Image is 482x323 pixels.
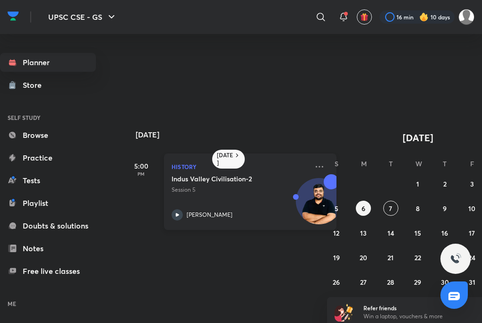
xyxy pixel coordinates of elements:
[122,161,160,171] h5: 5:00
[383,201,398,216] button: October 7, 2025
[360,253,367,262] abbr: October 20, 2025
[329,250,344,265] button: October 19, 2025
[8,9,19,25] a: Company Logo
[360,278,367,287] abbr: October 27, 2025
[356,250,371,265] button: October 20, 2025
[441,229,448,238] abbr: October 16, 2025
[360,229,367,238] abbr: October 13, 2025
[335,204,338,213] abbr: October 5, 2025
[356,274,371,289] button: October 27, 2025
[410,201,425,216] button: October 8, 2025
[383,274,398,289] button: October 28, 2025
[383,225,398,240] button: October 14, 2025
[465,250,480,265] button: October 24, 2025
[443,159,447,168] abbr: Thursday
[469,229,475,238] abbr: October 17, 2025
[443,204,447,213] abbr: October 9, 2025
[172,186,308,194] p: Session 5
[360,13,369,21] img: avatar
[437,250,452,265] button: October 23, 2025
[333,253,340,262] abbr: October 19, 2025
[296,183,342,229] img: Avatar
[23,79,47,91] div: Store
[410,225,425,240] button: October 15, 2025
[387,229,394,238] abbr: October 14, 2025
[410,250,425,265] button: October 22, 2025
[416,204,420,213] abbr: October 8, 2025
[419,12,429,22] img: streak
[122,171,160,177] p: PM
[437,274,452,289] button: October 30, 2025
[437,176,452,191] button: October 2, 2025
[333,229,339,238] abbr: October 12, 2025
[387,253,394,262] abbr: October 21, 2025
[172,161,308,172] p: History
[414,229,421,238] abbr: October 15, 2025
[363,304,480,312] h6: Refer friends
[187,211,232,219] p: [PERSON_NAME]
[414,253,421,262] abbr: October 22, 2025
[43,8,123,26] button: UPSC CSE - GS
[410,176,425,191] button: October 1, 2025
[415,159,422,168] abbr: Wednesday
[329,201,344,216] button: October 5, 2025
[470,159,474,168] abbr: Friday
[329,274,344,289] button: October 26, 2025
[8,9,19,23] img: Company Logo
[217,152,233,167] h6: [DATE]
[335,303,353,322] img: referral
[172,174,289,184] h5: Indus Valley Civilisation-2
[465,201,480,216] button: October 10, 2025
[443,179,447,188] abbr: October 2, 2025
[363,312,480,321] p: Win a laptop, vouchers & more
[403,131,433,144] span: [DATE]
[136,131,346,138] h4: [DATE]
[437,225,452,240] button: October 16, 2025
[458,9,474,25] img: Ayush Kumar
[465,274,480,289] button: October 31, 2025
[414,278,421,287] abbr: October 29, 2025
[465,176,480,191] button: October 3, 2025
[387,278,394,287] abbr: October 28, 2025
[356,225,371,240] button: October 13, 2025
[333,278,340,287] abbr: October 26, 2025
[437,201,452,216] button: October 9, 2025
[410,274,425,289] button: October 29, 2025
[468,253,475,262] abbr: October 24, 2025
[465,225,480,240] button: October 17, 2025
[469,278,475,287] abbr: October 31, 2025
[468,204,475,213] abbr: October 10, 2025
[361,204,365,213] abbr: October 6, 2025
[389,159,393,168] abbr: Tuesday
[335,159,338,168] abbr: Sunday
[470,179,474,188] abbr: October 3, 2025
[450,253,461,264] img: ttu
[416,179,419,188] abbr: October 1, 2025
[357,9,372,25] button: avatar
[389,204,392,213] abbr: October 7, 2025
[441,278,449,287] abbr: October 30, 2025
[356,201,371,216] button: October 6, 2025
[383,250,398,265] button: October 21, 2025
[361,159,367,168] abbr: Monday
[329,225,344,240] button: October 12, 2025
